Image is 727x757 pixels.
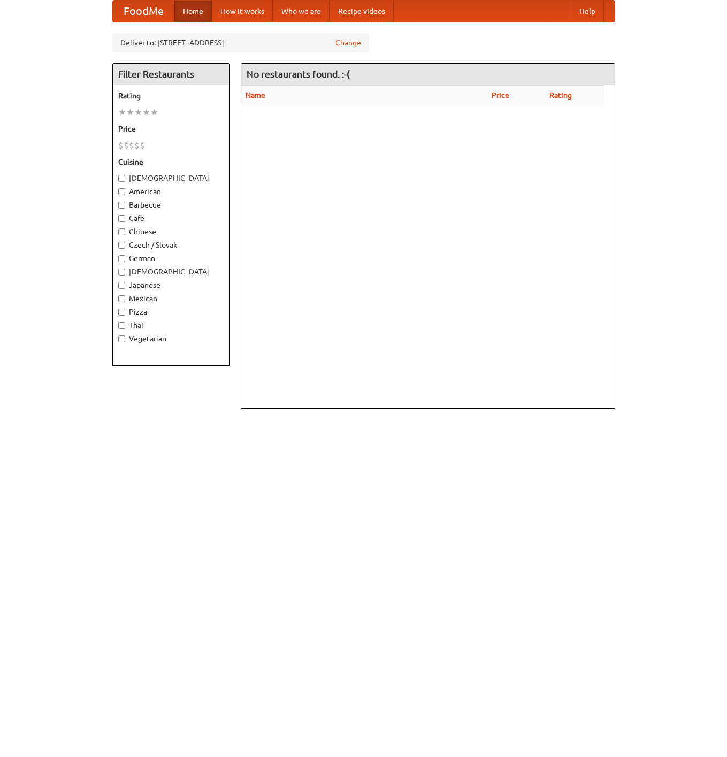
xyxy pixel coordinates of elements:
[118,295,125,302] input: Mexican
[118,173,224,183] label: [DEMOGRAPHIC_DATA]
[118,175,125,182] input: [DEMOGRAPHIC_DATA]
[150,106,158,118] li: ★
[126,106,134,118] li: ★
[247,69,350,79] ng-pluralize: No restaurants found. :-(
[118,228,125,235] input: Chinese
[118,157,224,167] h5: Cuisine
[273,1,330,22] a: Who we are
[113,64,229,85] h4: Filter Restaurants
[118,269,125,276] input: [DEMOGRAPHIC_DATA]
[118,200,224,210] label: Barbecue
[118,255,125,262] input: German
[118,307,224,317] label: Pizza
[118,106,126,118] li: ★
[118,202,125,209] input: Barbecue
[118,213,224,224] label: Cafe
[142,106,150,118] li: ★
[118,240,224,250] label: Czech / Slovak
[118,333,224,344] label: Vegetarian
[330,1,394,22] a: Recipe videos
[174,1,212,22] a: Home
[118,320,224,331] label: Thai
[118,266,224,277] label: [DEMOGRAPHIC_DATA]
[113,1,174,22] a: FoodMe
[118,140,124,151] li: $
[118,309,125,316] input: Pizza
[212,1,273,22] a: How it works
[118,335,125,342] input: Vegetarian
[112,33,369,52] div: Deliver to: [STREET_ADDRESS]
[129,140,134,151] li: $
[246,91,265,100] a: Name
[118,226,224,237] label: Chinese
[549,91,572,100] a: Rating
[124,140,129,151] li: $
[134,140,140,151] li: $
[140,140,145,151] li: $
[134,106,142,118] li: ★
[118,124,224,134] h5: Price
[118,293,224,304] label: Mexican
[118,253,224,264] label: German
[118,188,125,195] input: American
[118,242,125,249] input: Czech / Slovak
[335,37,361,48] a: Change
[118,280,224,290] label: Japanese
[118,215,125,222] input: Cafe
[118,282,125,289] input: Japanese
[118,90,224,101] h5: Rating
[492,91,509,100] a: Price
[118,186,224,197] label: American
[571,1,604,22] a: Help
[118,322,125,329] input: Thai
